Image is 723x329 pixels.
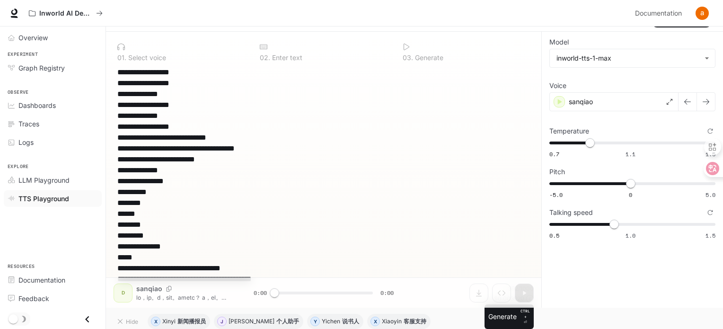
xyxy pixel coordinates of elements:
button: XXinyi新闻播报员 [148,314,210,329]
span: 5.0 [705,191,715,199]
p: 392 / 1000 [508,285,534,293]
p: Xinyi [162,319,176,324]
p: 0 1 . [117,54,126,61]
p: CTRL + [520,308,530,320]
p: Yichen [322,319,340,324]
p: Select voice [126,54,166,61]
div: X [371,314,379,329]
button: XXiaoyin客服支持 [367,314,431,329]
div: J [218,314,226,329]
span: Traces [18,119,39,129]
button: User avatar [693,4,712,23]
button: GenerateCTRL +⏎ [485,304,534,329]
div: inworld-tts-1-max [556,53,700,63]
p: Model [549,39,569,45]
span: 0.5 [549,231,559,240]
a: Logs [4,134,102,151]
a: Documentation [4,272,102,288]
p: sanqiao [569,97,593,107]
a: Documentation [631,4,689,23]
button: All workspaces [25,4,107,23]
span: Feedback [18,293,49,303]
p: 说书人 [342,319,359,324]
button: Hide [114,314,144,329]
button: J[PERSON_NAME]个人助手 [214,314,303,329]
a: Graph Registry [4,60,102,76]
p: 客服支持 [404,319,426,324]
p: Pitch [549,169,565,175]
span: Graph Registry [18,63,65,73]
button: YYichen说书人 [307,314,363,329]
p: Temperature [549,128,589,134]
p: Talking speed [549,209,593,216]
div: Y [311,314,319,329]
span: 0.7 [549,150,559,158]
span: LLM Playground [18,175,70,185]
p: 新闻播报员 [177,319,206,324]
div: inworld-tts-1-max [550,49,715,67]
a: Feedback [4,290,102,307]
a: Dashboards [4,97,102,114]
p: 个人助手 [276,319,299,324]
span: -5.0 [549,191,563,199]
p: Generate [413,54,443,61]
p: 0 3 . [403,54,413,61]
span: 1.1 [626,150,635,158]
span: 0 [629,191,632,199]
p: Enter text [270,54,302,61]
a: Traces [4,116,102,132]
span: Logs [18,137,34,147]
p: $ 0.003920 [494,294,524,302]
p: [PERSON_NAME] [229,319,274,324]
p: Voice [549,82,566,89]
span: TTS Playground [18,194,69,204]
div: X [151,314,160,329]
span: Dashboards [18,100,56,110]
span: Documentation [18,275,65,285]
button: Reset to default [705,207,715,218]
p: Inworld AI Demos [39,9,92,18]
span: Documentation [635,8,682,19]
span: Overview [18,33,48,43]
a: TTS Playground [4,190,102,207]
p: 0 2 . [260,54,270,61]
p: ⏎ [520,308,530,325]
button: Reset to default [705,126,715,136]
img: User avatar [696,7,709,20]
a: LLM Playground [4,172,102,188]
span: 1.5 [705,231,715,240]
a: Overview [4,29,102,46]
span: 1.0 [626,231,635,240]
p: Xiaoyin [382,319,402,324]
